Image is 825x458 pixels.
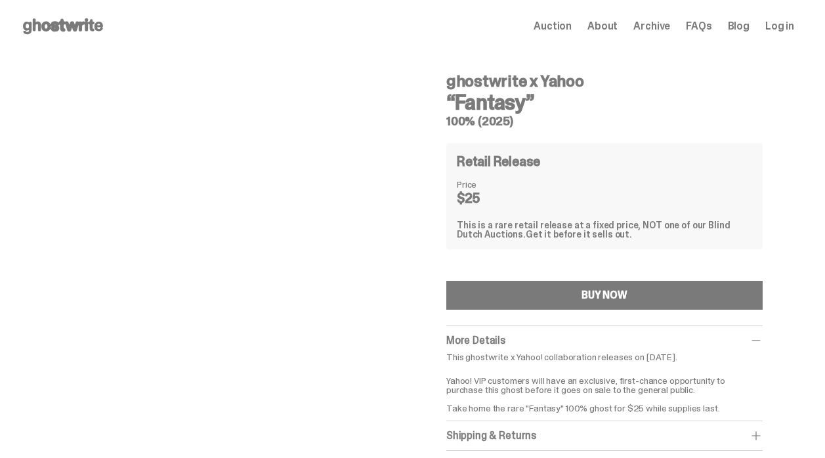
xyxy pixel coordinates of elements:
span: Get it before it sells out. [526,228,632,240]
h4: ghostwrite x Yahoo [446,73,763,89]
a: Log in [765,21,794,31]
a: Auction [534,21,572,31]
button: BUY NOW [446,281,763,310]
a: FAQs [686,21,711,31]
div: Shipping & Returns [446,429,763,442]
p: This ghostwrite x Yahoo! collaboration releases on [DATE]. [446,352,763,362]
h3: “Fantasy” [446,92,763,113]
a: Blog [728,21,750,31]
h5: 100% (2025) [446,115,763,127]
div: This is a rare retail release at a fixed price, NOT one of our Blind Dutch Auctions. [457,220,752,239]
a: About [587,21,618,31]
dt: Price [457,180,522,189]
span: More Details [446,333,505,347]
a: Archive [633,21,670,31]
dd: $25 [457,192,522,205]
h4: Retail Release [457,155,540,168]
p: Yahoo! VIP customers will have an exclusive, first-chance opportunity to purchase this ghost befo... [446,367,763,413]
div: BUY NOW [582,290,627,301]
